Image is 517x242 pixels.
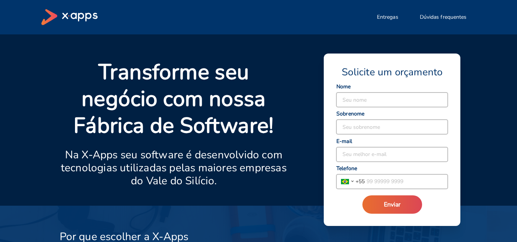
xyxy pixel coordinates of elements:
span: Enviar [384,200,401,209]
button: Dúvidas frequentes [411,10,476,25]
p: Transforme seu negócio com nossa Fábrica de Software! [60,59,288,139]
input: 99 99999 9999 [365,174,448,189]
input: Seu sobrenome [336,120,448,134]
span: Entregas [377,13,398,21]
span: Dúvidas frequentes [420,13,467,21]
button: Entregas [368,10,408,25]
button: Enviar [362,195,422,214]
input: Seu nome [336,93,448,107]
input: Seu melhor e-mail [336,147,448,162]
span: Solicite um orçamento [342,66,442,79]
p: Na X-Apps seu software é desenvolvido com tecnologias utilizadas pelas maiores empresas do Vale d... [60,148,288,187]
span: + 55 [356,177,365,185]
